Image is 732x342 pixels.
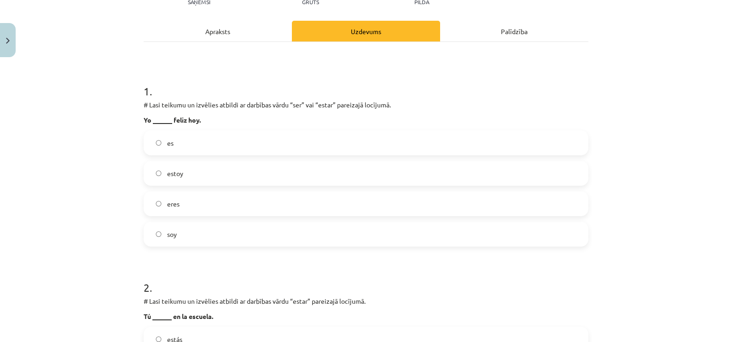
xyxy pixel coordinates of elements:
span: estoy [167,169,183,178]
h1: 2 . [144,265,588,294]
span: es [167,138,174,148]
input: es [156,140,162,146]
p: # Lasi teikumu un izvēlies atbildi ar darbības vārdu “estar” pareizajā locījumā. [144,296,588,306]
input: estoy [156,171,162,177]
img: icon-close-lesson-0947bae3869378f0d4975bcd49f059093ad1ed9edebbc8119c70593378902aed.svg [6,38,10,44]
span: eres [167,199,180,209]
strong: Yo ______ feliz hoy. [144,116,201,124]
div: Palīdzība [440,21,588,41]
p: # Lasi teikumu un izvēlies atbildi ar darbības vārdu “ser” vai “estar” pareizajā locījumā. [144,100,588,110]
span: soy [167,230,177,239]
input: eres [156,201,162,207]
div: Apraksts [144,21,292,41]
strong: Tú ______ en la escuela. [144,312,213,320]
input: soy [156,231,162,237]
div: Uzdevums [292,21,440,41]
h1: 1 . [144,69,588,97]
